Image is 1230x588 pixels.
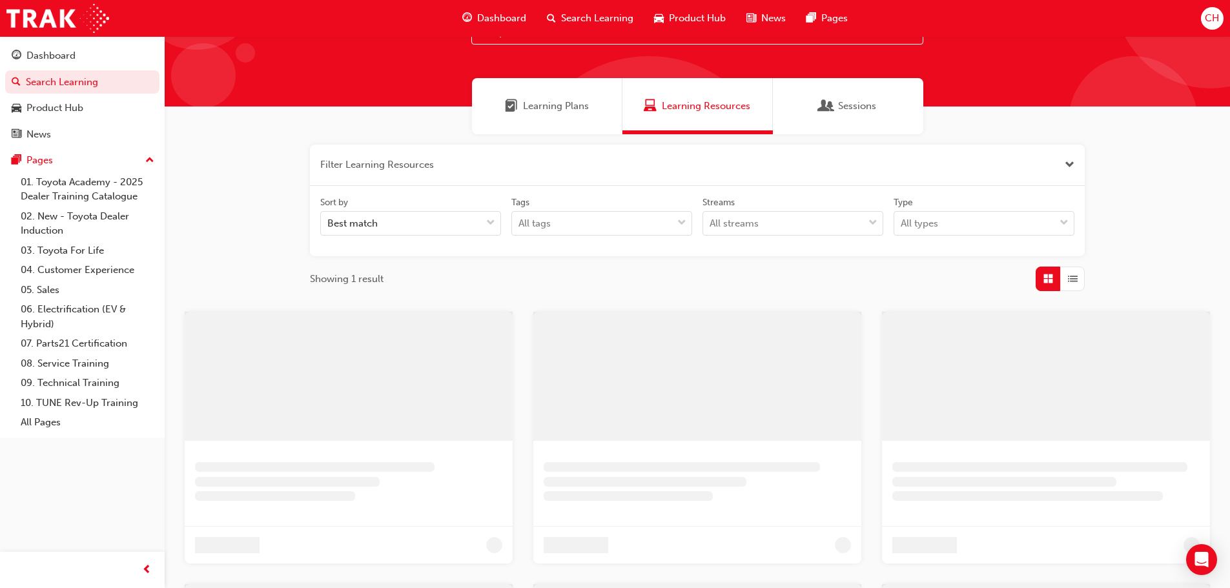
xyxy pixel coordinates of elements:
span: prev-icon [142,562,152,578]
span: Grid [1043,272,1053,287]
span: Learning Plans [523,99,589,114]
a: car-iconProduct Hub [644,5,736,32]
span: Sessions [820,99,833,114]
div: Pages [26,153,53,168]
a: news-iconNews [736,5,796,32]
a: 05. Sales [15,280,159,300]
span: down-icon [486,215,495,232]
div: Product Hub [26,101,83,116]
span: news-icon [12,129,21,141]
button: DashboardSearch LearningProduct HubNews [5,41,159,148]
div: News [26,127,51,142]
a: guage-iconDashboard [452,5,537,32]
a: 08. Service Training [15,354,159,374]
a: SessionsSessions [773,78,923,134]
span: search-icon [547,10,556,26]
button: Pages [5,148,159,172]
span: Search Learning [561,11,633,26]
span: car-icon [654,10,664,26]
button: Close the filter [1065,157,1074,172]
div: Dashboard [26,48,76,63]
a: 03. Toyota For Life [15,241,159,261]
div: Type [894,196,913,209]
span: guage-icon [462,10,472,26]
span: down-icon [868,215,877,232]
a: Search Learning [5,70,159,94]
span: Search [481,25,490,40]
div: Tags [511,196,529,209]
a: 04. Customer Experience [15,260,159,280]
span: Learning Resources [662,99,750,114]
span: Pages [821,11,848,26]
span: Sessions [838,99,876,114]
a: Learning PlansLearning Plans [472,78,622,134]
span: car-icon [12,103,21,114]
a: search-iconSearch Learning [537,5,644,32]
a: pages-iconPages [796,5,858,32]
a: 10. TUNE Rev-Up Training [15,393,159,413]
span: up-icon [145,152,154,169]
a: 07. Parts21 Certification [15,334,159,354]
span: List [1068,272,1078,287]
span: down-icon [1060,215,1069,232]
a: News [5,123,159,147]
span: pages-icon [806,10,816,26]
span: Product Hub [669,11,726,26]
div: Sort by [320,196,348,209]
div: All types [901,216,938,231]
span: News [761,11,786,26]
a: 06. Electrification (EV & Hybrid) [15,299,159,334]
span: down-icon [677,215,686,232]
div: Streams [702,196,735,209]
span: search-icon [12,77,21,88]
button: CH [1201,7,1224,30]
span: CH [1205,11,1219,26]
span: guage-icon [12,50,21,62]
a: Learning ResourcesLearning Resources [622,78,773,134]
div: Best match [327,216,378,231]
a: Dashboard [5,44,159,68]
label: tagOptions [511,196,692,236]
div: All streams [710,216,759,231]
span: Learning Resources [644,99,657,114]
a: 09. Technical Training [15,373,159,393]
span: Learning Plans [505,99,518,114]
div: Open Intercom Messenger [1186,544,1217,575]
span: Dashboard [477,11,526,26]
span: pages-icon [12,155,21,167]
img: Trak [6,4,109,33]
a: Product Hub [5,96,159,120]
span: news-icon [746,10,756,26]
a: 01. Toyota Academy - 2025 Dealer Training Catalogue [15,172,159,207]
span: Showing 1 result [310,272,384,287]
div: All tags [518,216,551,231]
a: 02. New - Toyota Dealer Induction [15,207,159,241]
a: All Pages [15,412,159,432]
